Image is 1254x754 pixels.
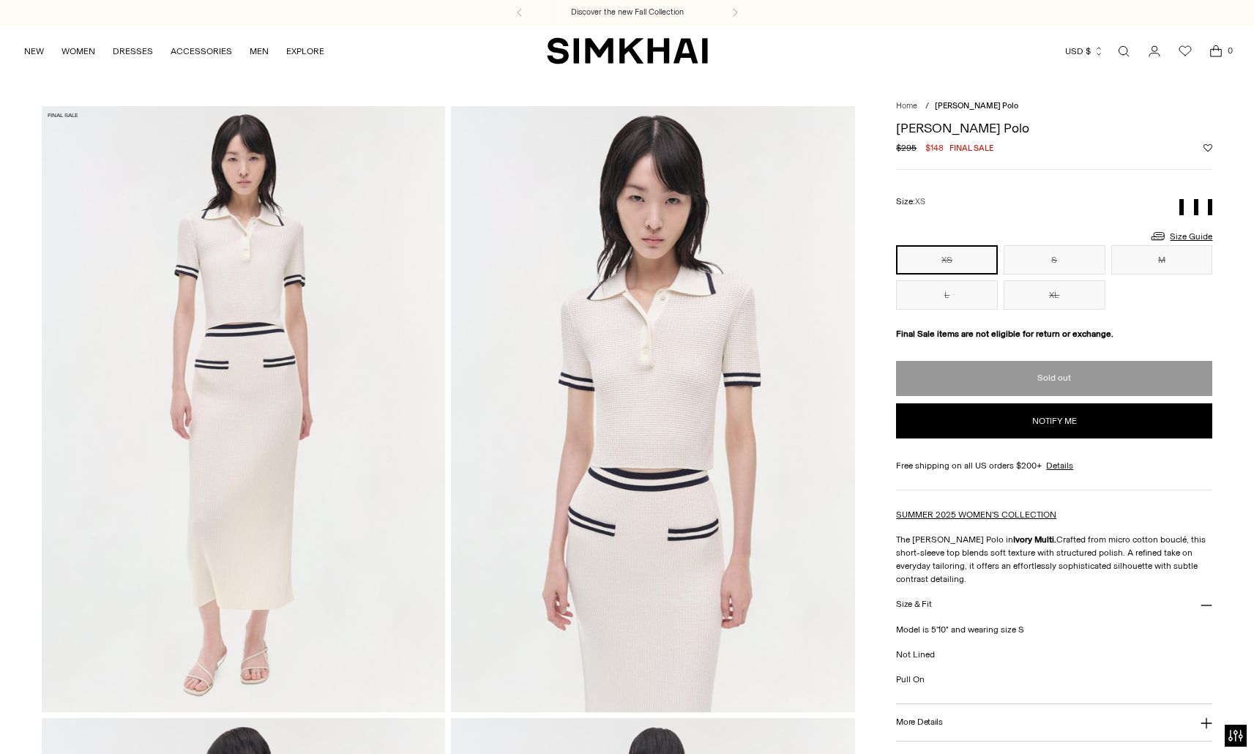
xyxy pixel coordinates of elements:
[896,717,942,727] h3: More Details
[896,141,917,154] s: $295
[171,35,232,67] a: ACCESSORIES
[896,600,931,609] h3: Size & Fit
[896,280,998,310] button: L
[896,533,1212,586] p: The [PERSON_NAME] Polo in Crafted from micro cotton bouclé, this short-sleeve top blends soft tex...
[547,37,708,65] a: SIMKHAI
[1109,37,1138,66] a: Open search modal
[896,403,1212,438] button: Notify me
[1046,459,1073,472] a: Details
[250,35,269,67] a: MEN
[935,101,1018,111] span: [PERSON_NAME] Polo
[1065,35,1104,67] button: USD $
[896,245,998,275] button: XS
[896,101,917,111] a: Home
[451,106,855,712] img: Whitten Polo
[1004,280,1105,310] button: XL
[1004,245,1105,275] button: S
[896,100,1212,113] nav: breadcrumbs
[915,197,925,206] span: XS
[896,673,1212,686] p: Pull On
[286,35,324,67] a: EXPLORE
[24,35,44,67] a: NEW
[1140,37,1169,66] a: Go to the account page
[896,623,1212,636] p: Model is 5'10" and wearing size S
[896,122,1212,135] h1: [PERSON_NAME] Polo
[1203,143,1212,152] button: Add to Wishlist
[1013,534,1056,545] strong: Ivory Multi.
[896,704,1212,742] button: More Details
[925,100,929,113] div: /
[896,459,1212,472] div: Free shipping on all US orders $200+
[896,195,925,209] label: Size:
[571,7,684,18] a: Discover the new Fall Collection
[896,586,1212,623] button: Size & Fit
[896,648,1212,661] p: Not Lined
[1171,37,1200,66] a: Wishlist
[61,35,95,67] a: WOMEN
[925,141,944,154] span: $148
[1223,44,1236,57] span: 0
[896,329,1113,339] strong: Final Sale items are not eligible for return or exchange.
[1149,227,1212,245] a: Size Guide
[1201,37,1231,66] a: Open cart modal
[1111,245,1213,275] button: M
[896,509,1056,520] a: SUMMER 2025 WOMEN'S COLLECTION
[42,106,446,712] img: Whitten Polo
[113,35,153,67] a: DRESSES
